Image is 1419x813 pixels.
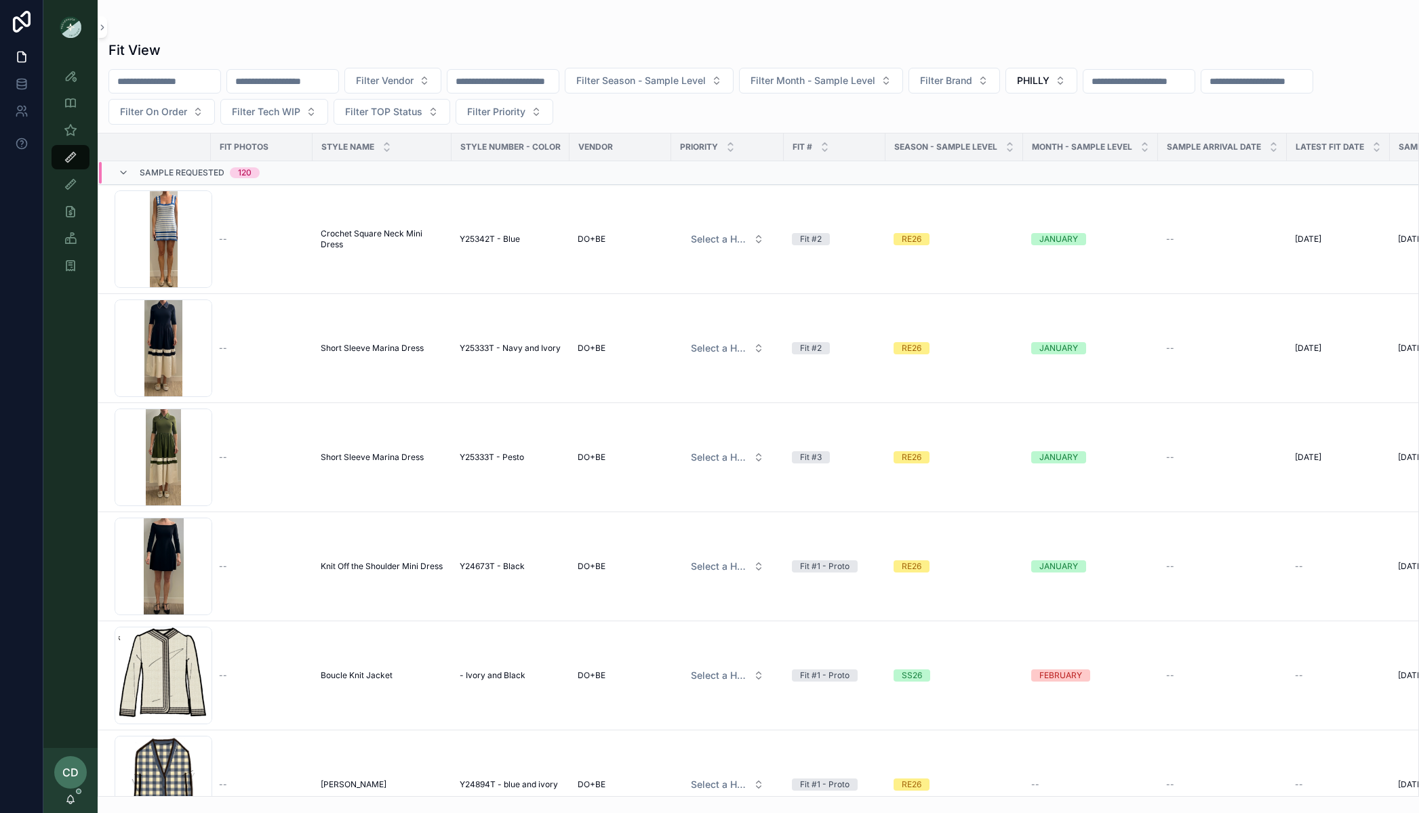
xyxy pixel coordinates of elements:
[456,99,553,125] button: Select Button
[1017,74,1050,87] span: PHILLY
[578,343,663,354] a: DO+BE
[894,342,1015,354] a: RE26
[108,41,161,60] h1: Fit View
[578,670,663,681] a: DO+BE
[219,234,304,245] a: --
[220,99,328,125] button: Select Button
[220,142,268,152] span: Fit Photos
[460,234,561,245] a: Y25342T - Blue
[578,779,605,790] span: DO+BE
[1166,343,1279,354] a: --
[1166,343,1174,354] span: --
[680,772,775,797] button: Select Button
[460,561,525,572] span: Y24673T - Black
[219,779,304,790] a: --
[792,451,877,463] a: Fit #3
[1295,343,1382,354] a: [DATE]
[321,561,443,572] a: Knit Off the Shoulder Mini Dress
[219,234,227,245] span: --
[460,234,520,245] span: Y25342T - Blue
[460,343,561,354] a: Y25333T - Navy and Ivory
[219,343,304,354] a: --
[1295,234,1382,245] a: [DATE]
[751,74,875,87] span: Filter Month - Sample Level
[219,452,227,463] span: --
[460,779,561,790] a: Y24894T - blue and ivory
[902,778,921,791] div: RE26
[565,68,734,93] button: Select Button
[1166,561,1174,572] span: --
[1166,779,1279,790] a: --
[680,663,775,688] button: Select Button
[1166,234,1279,245] a: --
[345,105,422,119] span: Filter TOP Status
[679,335,776,361] a: Select Button
[894,142,997,152] span: Season - Sample Level
[219,343,227,354] span: --
[679,663,776,688] a: Select Button
[334,99,450,125] button: Select Button
[578,670,605,681] span: DO+BE
[1166,452,1174,463] span: --
[680,336,775,360] button: Select Button
[1295,234,1321,245] span: [DATE]
[321,228,443,250] span: Crochet Square Neck Mini Dress
[1031,451,1150,463] a: JANUARY
[920,74,972,87] span: Filter Brand
[460,452,524,463] span: Y25333T - Pesto
[792,233,877,245] a: Fit #2
[800,233,822,245] div: Fit #2
[1039,342,1078,354] div: JANUARY
[1166,779,1174,790] span: --
[691,560,748,573] span: Select a HP FIT LEVEL
[219,452,304,463] a: --
[792,342,877,354] a: Fit #2
[321,670,443,681] a: Boucle Knit Jacket
[1295,452,1382,463] a: [DATE]
[120,105,187,119] span: Filter On Order
[578,234,605,245] span: DO+BE
[1295,779,1303,790] span: --
[321,452,443,463] a: Short Sleeve Marina Dress
[800,451,822,463] div: Fit #3
[739,68,903,93] button: Select Button
[321,343,443,354] a: Short Sleeve Marina Dress
[232,105,300,119] span: Filter Tech WIP
[691,451,748,464] span: Select a HP FIT LEVEL
[578,142,613,152] span: Vendor
[321,779,386,790] span: [PERSON_NAME]
[460,561,561,572] a: Y24673T - Black
[691,232,748,246] span: Select a HP FIT LEVEL
[902,669,922,682] div: SS26
[1031,779,1150,790] a: --
[800,560,850,572] div: Fit #1 - Proto
[467,105,525,119] span: Filter Priority
[578,561,663,572] a: DO+BE
[1031,342,1150,354] a: JANUARY
[578,561,605,572] span: DO+BE
[691,341,748,355] span: Select a HP FIT LEVEL
[219,561,227,572] span: --
[894,560,1015,572] a: RE26
[679,226,776,252] a: Select Button
[1031,233,1150,245] a: JANUARY
[578,452,605,463] span: DO+BE
[908,68,1000,93] button: Select Button
[460,670,525,681] span: - Ivory and Black
[800,342,822,354] div: Fit #2
[1166,452,1279,463] a: --
[1039,451,1078,463] div: JANUARY
[1166,561,1279,572] a: --
[1031,560,1150,572] a: JANUARY
[576,74,706,87] span: Filter Season - Sample Level
[1039,560,1078,572] div: JANUARY
[1295,561,1303,572] span: --
[578,779,663,790] a: DO+BE
[460,670,561,681] a: - Ivory and Black
[894,778,1015,791] a: RE26
[460,452,561,463] a: Y25333T - Pesto
[902,233,921,245] div: RE26
[1031,779,1039,790] span: --
[140,167,224,178] span: Sample Requested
